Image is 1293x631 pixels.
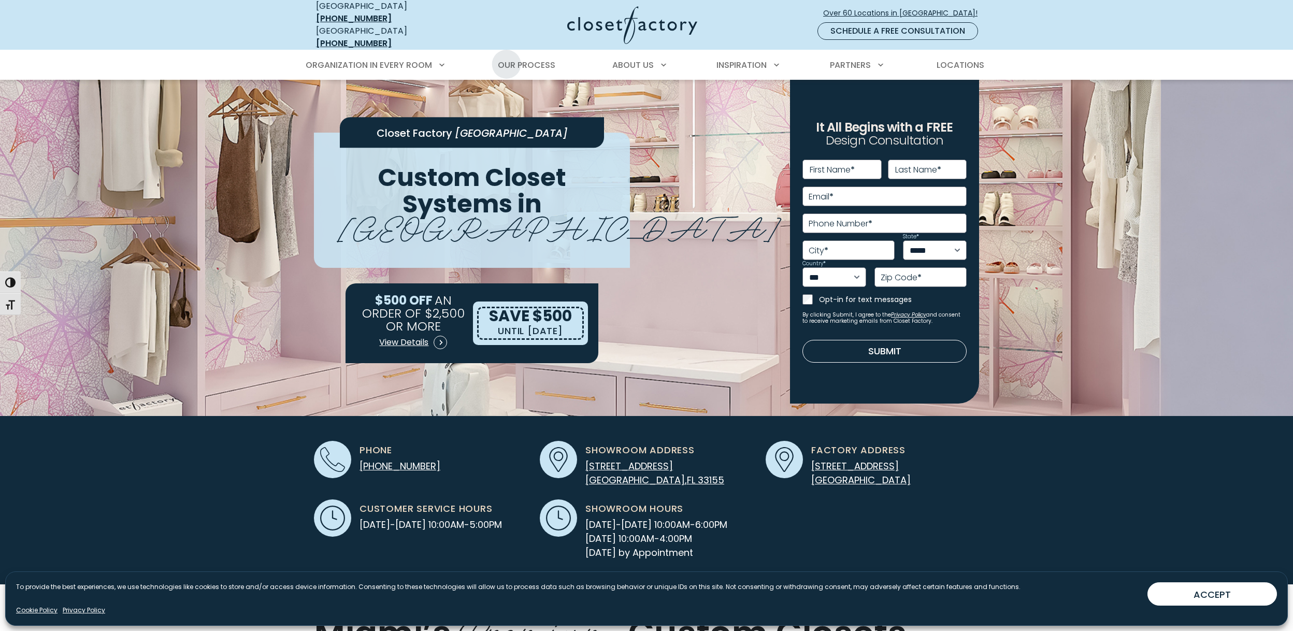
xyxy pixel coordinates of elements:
[809,247,828,255] label: City
[63,606,105,615] a: Privacy Policy
[585,546,727,560] span: [DATE] by Appointment
[1147,582,1277,606] button: ACCEPT
[362,292,465,334] span: AN ORDER OF $2,500 OR MORE
[489,305,572,327] span: SAVE $500
[809,193,834,201] label: Email
[891,311,926,319] a: Privacy Policy
[811,443,906,457] span: Factory Address
[612,59,654,71] span: About Us
[379,336,428,349] span: View Details
[716,59,767,71] span: Inspiration
[360,518,502,532] span: [DATE]-[DATE] 10:00AM-5:00PM
[819,294,967,305] label: Opt-in for text messages
[809,220,872,228] label: Phone Number
[585,532,727,546] span: [DATE] 10:00AM-4:00PM
[895,166,941,174] label: Last Name
[585,501,683,515] span: Showroom Hours
[360,501,493,515] span: Customer Service Hours
[881,274,922,282] label: Zip Code
[379,332,448,353] a: View Details
[817,22,978,40] a: Schedule a Free Consultation
[455,126,568,140] span: [GEOGRAPHIC_DATA]
[585,518,727,532] span: [DATE]-[DATE] 10:00AM-6:00PM
[698,474,724,486] span: 33155
[802,312,967,324] small: By clicking Submit, I agree to the and consent to receive marketing emails from Closet Factory.
[811,460,911,486] a: [STREET_ADDRESS][GEOGRAPHIC_DATA]
[585,460,724,486] a: [STREET_ADDRESS] [GEOGRAPHIC_DATA],FL 33155
[810,166,855,174] label: First Name
[338,202,781,249] span: [GEOGRAPHIC_DATA]
[816,119,953,136] span: It All Begins with a FREE
[687,474,695,486] span: FL
[903,234,919,239] label: State
[16,606,58,615] a: Cookie Policy
[360,460,440,472] a: [PHONE_NUMBER]
[498,59,555,71] span: Our Process
[823,8,986,19] span: Over 60 Locations in [GEOGRAPHIC_DATA]!
[585,443,695,457] span: Showroom Address
[498,324,563,338] p: UNTIL [DATE]
[802,261,826,266] label: Country
[316,25,466,50] div: [GEOGRAPHIC_DATA]
[316,12,392,24] a: [PHONE_NUMBER]
[823,4,986,22] a: Over 60 Locations in [GEOGRAPHIC_DATA]!
[585,460,673,472] span: [STREET_ADDRESS]
[830,59,871,71] span: Partners
[585,474,685,486] span: [GEOGRAPHIC_DATA]
[802,340,967,363] button: Submit
[377,126,452,140] span: Closet Factory
[567,6,697,44] img: Closet Factory Logo
[298,51,995,80] nav: Primary Menu
[306,59,432,71] span: Organization in Every Room
[378,160,566,221] span: Custom Closet Systems in
[826,132,944,149] span: Design Consultation
[937,59,984,71] span: Locations
[316,37,392,49] a: [PHONE_NUMBER]
[375,292,433,309] span: $500 OFF
[360,443,392,457] span: Phone
[16,582,1021,592] p: To provide the best experiences, we use technologies like cookies to store and/or access device i...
